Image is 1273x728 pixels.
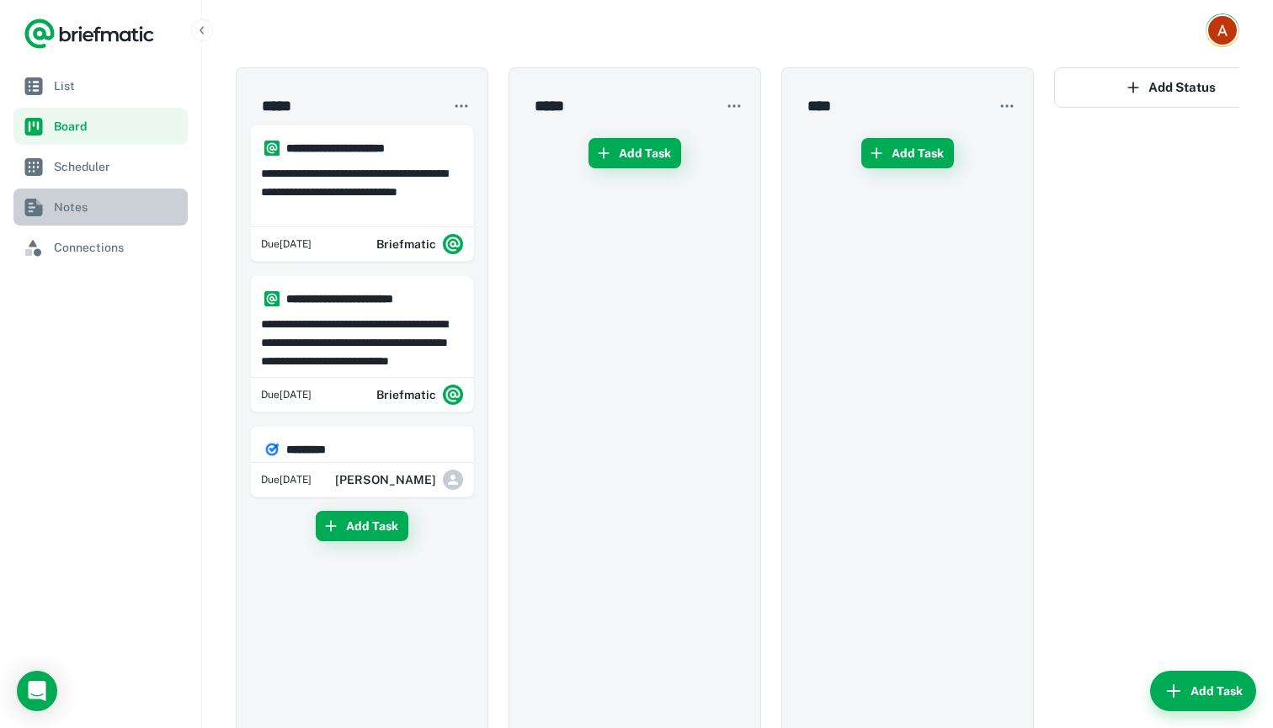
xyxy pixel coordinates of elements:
button: Account button [1206,13,1239,47]
img: Alexander Vogler [1208,16,1237,45]
a: Connections [13,229,188,266]
span: Thursday, 25 Sep [261,387,312,402]
a: Board [13,108,188,145]
span: Connections [54,238,181,257]
a: Scheduler [13,148,188,185]
button: Add Task [316,511,408,541]
span: Scheduler [54,157,181,176]
span: Thursday, 25 Sep [261,236,312,252]
img: system.png [443,385,463,405]
button: Add Task [861,138,954,168]
div: Briefmatic [376,378,463,412]
img: system.png [443,234,463,254]
img: https://app.briefmatic.com/assets/integrations/system.png [264,141,280,156]
button: Add Task [1150,671,1256,711]
div: https://app.briefmatic.com/assets/tasktypes/vnd.google-apps.tasks.png**** ****Wednesday, 24 SepAl... [250,426,474,497]
h6: Briefmatic [376,385,436,404]
div: Alexander Vogler [335,463,463,497]
img: https://app.briefmatic.com/assets/tasktypes/vnd.google-apps.tasks.png [264,442,280,457]
span: List [54,77,181,95]
span: Notes [54,198,181,216]
img: https://app.briefmatic.com/assets/integrations/system.png [264,291,280,306]
h6: Briefmatic [376,235,436,253]
a: List [13,67,188,104]
div: Briefmatic [376,227,463,261]
h6: [PERSON_NAME] [335,470,436,489]
span: Wednesday, 24 Sep [261,472,312,487]
button: Add Task [589,138,681,168]
span: Board [54,117,181,136]
a: Notes [13,189,188,226]
a: Logo [24,17,155,50]
div: Open Intercom Messenger [17,671,57,711]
